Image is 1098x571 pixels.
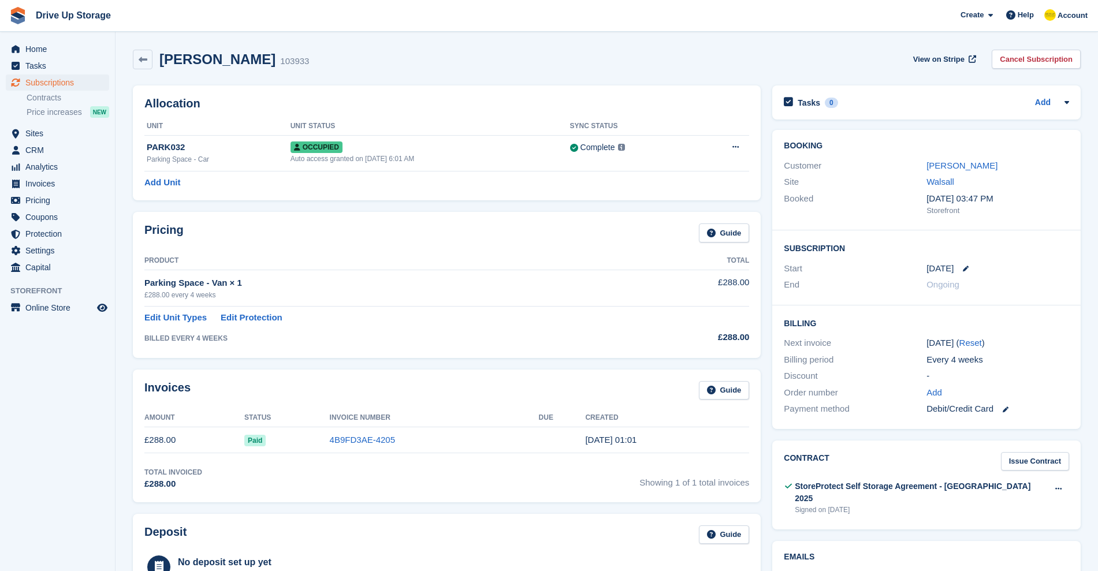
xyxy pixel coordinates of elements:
a: menu [6,74,109,91]
div: StoreProtect Self Storage Agreement - [GEOGRAPHIC_DATA] 2025 [795,480,1048,505]
span: Price increases [27,107,82,118]
a: menu [6,41,109,57]
img: stora-icon-8386f47178a22dfd0bd8f6a31ec36ba5ce8667c1dd55bd0f319d3a0aa187defe.svg [9,7,27,24]
span: Occupied [291,141,343,153]
div: 103933 [280,55,309,68]
div: Storefront [926,205,1069,217]
a: menu [6,226,109,242]
a: Guide [699,381,750,400]
span: Home [25,41,95,57]
div: Debit/Credit Card [926,402,1069,416]
div: Order number [784,386,926,400]
div: Booked [784,192,926,217]
div: - [926,370,1069,383]
a: Edit Unit Types [144,311,207,324]
div: £288.00 [144,477,202,491]
div: BILLED EVERY 4 WEEKS [144,333,637,344]
div: Total Invoiced [144,467,202,477]
div: Discount [784,370,926,383]
span: CRM [25,142,95,158]
a: Reset [959,338,982,348]
a: View on Stripe [909,50,978,69]
a: Preview store [95,301,109,315]
div: £288.00 [637,331,749,344]
div: Complete [580,141,615,154]
td: £288.00 [144,427,244,453]
th: Sync Status [570,117,695,136]
span: Coupons [25,209,95,225]
div: £288.00 every 4 weeks [144,290,637,300]
a: Issue Contract [1001,452,1069,471]
span: Protection [25,226,95,242]
h2: Subscription [784,242,1069,253]
div: Site [784,176,926,189]
h2: Emails [784,553,1069,562]
a: menu [6,242,109,259]
td: £288.00 [637,270,749,306]
time: 2025-08-28 00:00:00 UTC [926,262,954,275]
span: Help [1018,9,1034,21]
h2: Booking [784,141,1069,151]
div: Every 4 weeks [926,353,1069,367]
a: Price increases NEW [27,106,109,118]
div: No deposit set up yet [178,555,416,569]
a: Add [926,386,942,400]
h2: Invoices [144,381,191,400]
span: View on Stripe [913,54,965,65]
span: Subscriptions [25,74,95,91]
span: Capital [25,259,95,275]
span: Settings [25,242,95,259]
div: Customer [784,159,926,173]
h2: Deposit [144,525,187,544]
div: 0 [825,98,838,108]
th: Unit Status [291,117,570,136]
h2: Billing [784,317,1069,329]
span: Online Store [25,300,95,316]
h2: Allocation [144,97,749,110]
th: Status [244,409,330,427]
a: Add Unit [144,176,180,189]
a: menu [6,300,109,316]
div: End [784,278,926,292]
h2: [PERSON_NAME] [159,51,276,67]
a: Drive Up Storage [31,6,116,25]
span: Analytics [25,159,95,175]
span: Pricing [25,192,95,208]
a: menu [6,209,109,225]
th: Created [585,409,749,427]
div: Next invoice [784,337,926,350]
th: Product [144,252,637,270]
a: menu [6,259,109,275]
div: [DATE] ( ) [926,337,1069,350]
div: Parking Space - Van × 1 [144,277,637,290]
a: menu [6,58,109,74]
a: Contracts [27,92,109,103]
a: menu [6,176,109,192]
span: Showing 1 of 1 total invoices [639,467,749,491]
th: Unit [144,117,291,136]
th: Total [637,252,749,270]
div: PARK032 [147,141,291,154]
span: Storefront [10,285,115,297]
span: Ongoing [926,279,959,289]
a: menu [6,125,109,141]
span: Account [1058,10,1088,21]
a: Walsall [926,177,954,186]
img: Crispin Vitoria [1044,9,1056,21]
th: Due [539,409,586,427]
a: Guide [699,525,750,544]
span: Paid [244,435,266,446]
h2: Tasks [798,98,820,108]
th: Invoice Number [330,409,539,427]
a: Guide [699,223,750,242]
span: Sites [25,125,95,141]
div: [DATE] 03:47 PM [926,192,1069,206]
div: Auto access granted on [DATE] 6:01 AM [291,154,570,164]
div: Parking Space - Car [147,154,291,165]
div: Start [784,262,926,275]
a: Cancel Subscription [992,50,1081,69]
a: Edit Protection [221,311,282,324]
a: menu [6,159,109,175]
h2: Pricing [144,223,184,242]
a: 4B9FD3AE-4205 [330,435,395,445]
